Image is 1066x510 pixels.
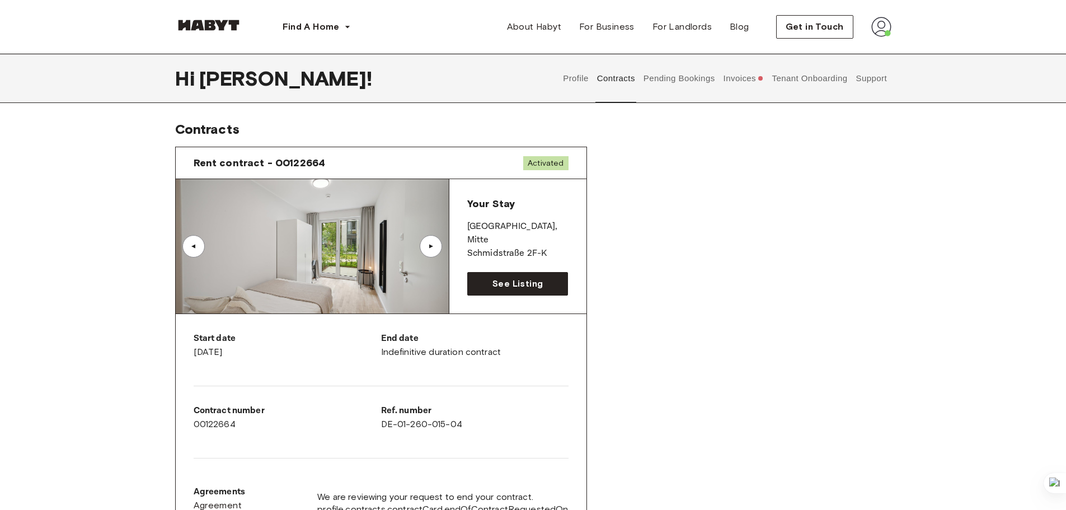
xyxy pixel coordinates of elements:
[274,16,360,38] button: Find A Home
[194,404,381,431] div: 00122664
[854,54,889,103] button: Support
[730,20,749,34] span: Blog
[559,54,891,103] div: user profile tabs
[175,20,242,31] img: Habyt
[507,20,561,34] span: About Habyt
[776,15,853,39] button: Get in Touch
[467,220,569,247] p: [GEOGRAPHIC_DATA] , Mitte
[317,491,568,503] span: We are reviewing your request to end your contract.
[194,332,381,359] div: [DATE]
[492,277,543,291] span: See Listing
[188,243,199,250] div: ▲
[562,54,590,103] button: Profile
[381,404,569,418] p: Ref. number
[523,156,568,170] span: Activated
[595,54,636,103] button: Contracts
[771,54,849,103] button: Tenant Onboarding
[283,20,340,34] span: Find A Home
[425,243,436,250] div: ▲
[467,272,569,296] a: See Listing
[467,198,515,210] span: Your Stay
[871,17,891,37] img: avatar
[652,20,712,34] span: For Landlords
[721,16,758,38] a: Blog
[786,20,844,34] span: Get in Touch
[642,54,716,103] button: Pending Bookings
[579,20,635,34] span: For Business
[175,67,199,90] span: Hi
[176,179,449,314] img: Image of the room
[194,485,246,499] p: Agreements
[194,156,326,170] span: Rent contract - 00122664
[381,332,569,345] p: End date
[175,121,240,137] span: Contracts
[381,332,569,359] div: Indefinitive duration contract
[570,16,644,38] a: For Business
[194,404,381,418] p: Contract number
[199,67,372,90] span: [PERSON_NAME] !
[722,54,765,103] button: Invoices
[644,16,721,38] a: For Landlords
[498,16,570,38] a: About Habyt
[381,404,569,431] div: DE-01-260-015-04
[467,247,569,260] p: Schmidstraße 2F-K
[194,332,381,345] p: Start date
